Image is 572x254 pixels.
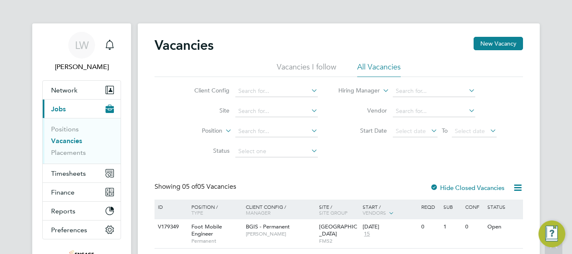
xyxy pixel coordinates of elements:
[419,200,441,214] div: Reqd
[463,200,485,214] div: Conf
[317,200,361,220] div: Site /
[43,221,121,239] button: Preferences
[182,182,197,191] span: 05 of
[332,87,380,95] label: Hiring Manager
[419,219,441,235] div: 0
[43,100,121,118] button: Jobs
[246,209,271,216] span: Manager
[75,40,89,51] span: LW
[182,182,236,191] span: 05 Vacancies
[439,125,450,136] span: To
[191,209,203,216] span: Type
[396,127,426,135] span: Select date
[539,221,565,247] button: Engage Resource Center
[430,184,505,192] label: Hide Closed Vacancies
[441,200,463,214] div: Sub
[455,127,485,135] span: Select date
[339,107,387,114] label: Vendor
[246,231,315,237] span: [PERSON_NAME]
[43,81,121,99] button: Network
[363,223,417,231] div: [DATE]
[191,238,242,244] span: Permanent
[43,164,121,182] button: Timesheets
[235,105,318,117] input: Search for...
[156,219,185,235] div: V179349
[51,188,75,196] span: Finance
[185,200,244,220] div: Position /
[463,219,485,235] div: 0
[51,137,82,145] a: Vacancies
[191,223,222,237] span: Foot Mobile Engineer
[51,207,75,215] span: Reports
[43,202,121,220] button: Reports
[363,231,371,238] span: 15
[235,146,318,157] input: Select one
[51,105,66,113] span: Jobs
[181,107,229,114] label: Site
[174,127,222,135] label: Position
[319,223,357,237] span: [GEOGRAPHIC_DATA]
[246,223,290,230] span: BGIS - Permanent
[485,219,522,235] div: Open
[51,86,77,94] span: Network
[393,85,475,97] input: Search for...
[42,62,121,72] span: Liam Wright
[363,209,386,216] span: Vendors
[155,182,238,191] div: Showing
[181,147,229,154] label: Status
[393,105,475,117] input: Search for...
[339,127,387,134] label: Start Date
[474,37,523,50] button: New Vacancy
[156,200,185,214] div: ID
[155,37,214,54] h2: Vacancies
[235,126,318,137] input: Search for...
[42,32,121,72] a: LW[PERSON_NAME]
[51,125,79,133] a: Positions
[244,200,317,220] div: Client Config /
[441,219,463,235] div: 1
[51,169,86,177] span: Timesheets
[43,183,121,201] button: Finance
[43,118,121,164] div: Jobs
[357,62,401,77] li: All Vacancies
[319,238,359,244] span: FMS2
[277,62,336,77] li: Vacancies I follow
[51,149,86,157] a: Placements
[319,209,348,216] span: Site Group
[361,200,419,221] div: Start /
[485,200,522,214] div: Status
[235,85,318,97] input: Search for...
[181,87,229,94] label: Client Config
[51,226,87,234] span: Preferences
